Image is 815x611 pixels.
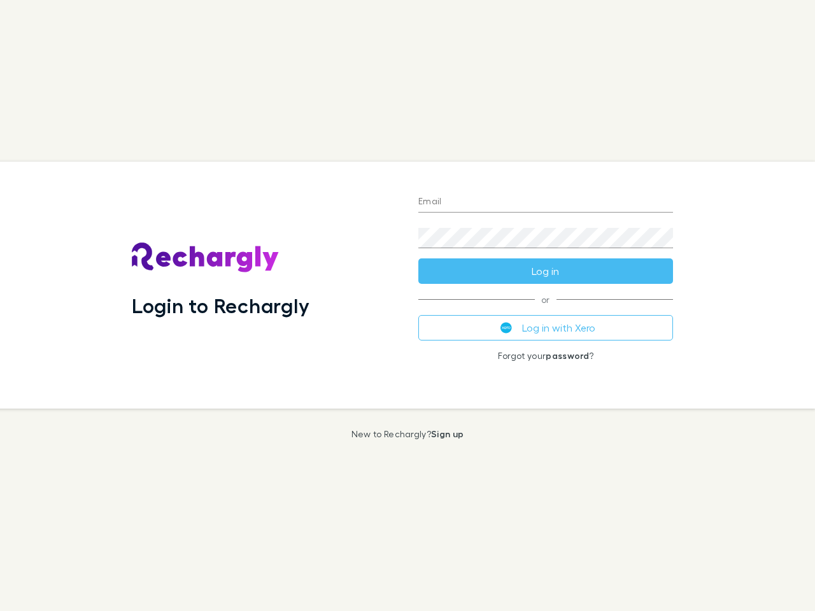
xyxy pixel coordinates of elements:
p: Forgot your ? [418,351,673,361]
a: password [546,350,589,361]
button: Log in with Xero [418,315,673,341]
h1: Login to Rechargly [132,293,309,318]
img: Xero's logo [500,322,512,334]
button: Log in [418,258,673,284]
img: Rechargly's Logo [132,242,280,273]
p: New to Rechargly? [351,429,464,439]
a: Sign up [431,428,464,439]
span: or [418,299,673,300]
